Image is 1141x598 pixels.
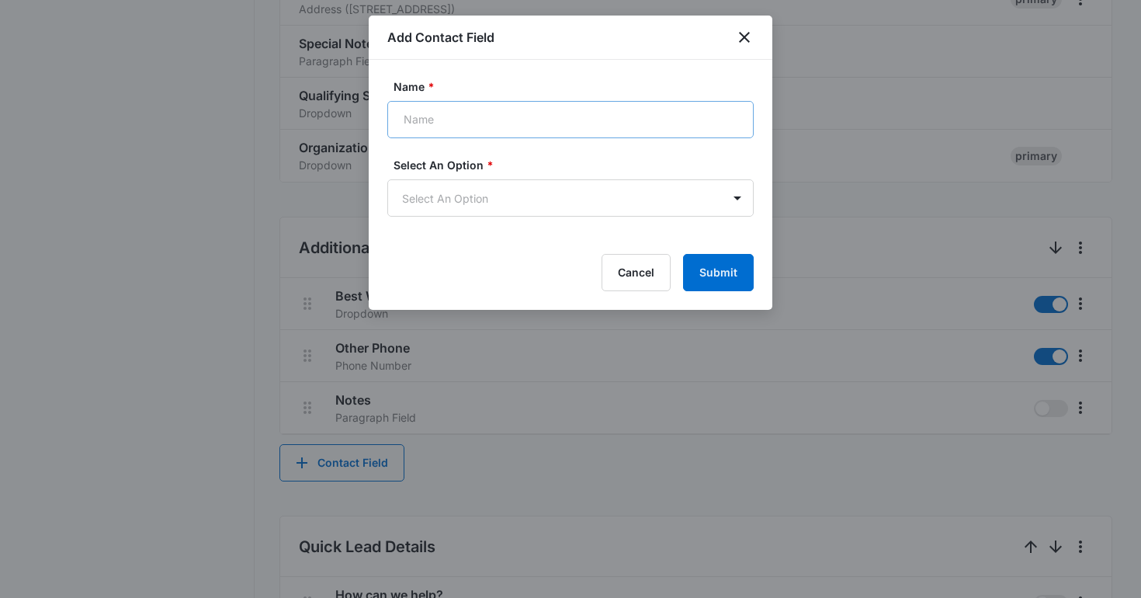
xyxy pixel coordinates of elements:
h1: Add Contact Field [387,28,494,47]
button: close [735,28,754,47]
button: Submit [683,254,754,291]
button: Cancel [602,254,671,291]
label: Select An Option [394,157,760,173]
input: Name [387,101,754,138]
label: Name [394,78,760,95]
